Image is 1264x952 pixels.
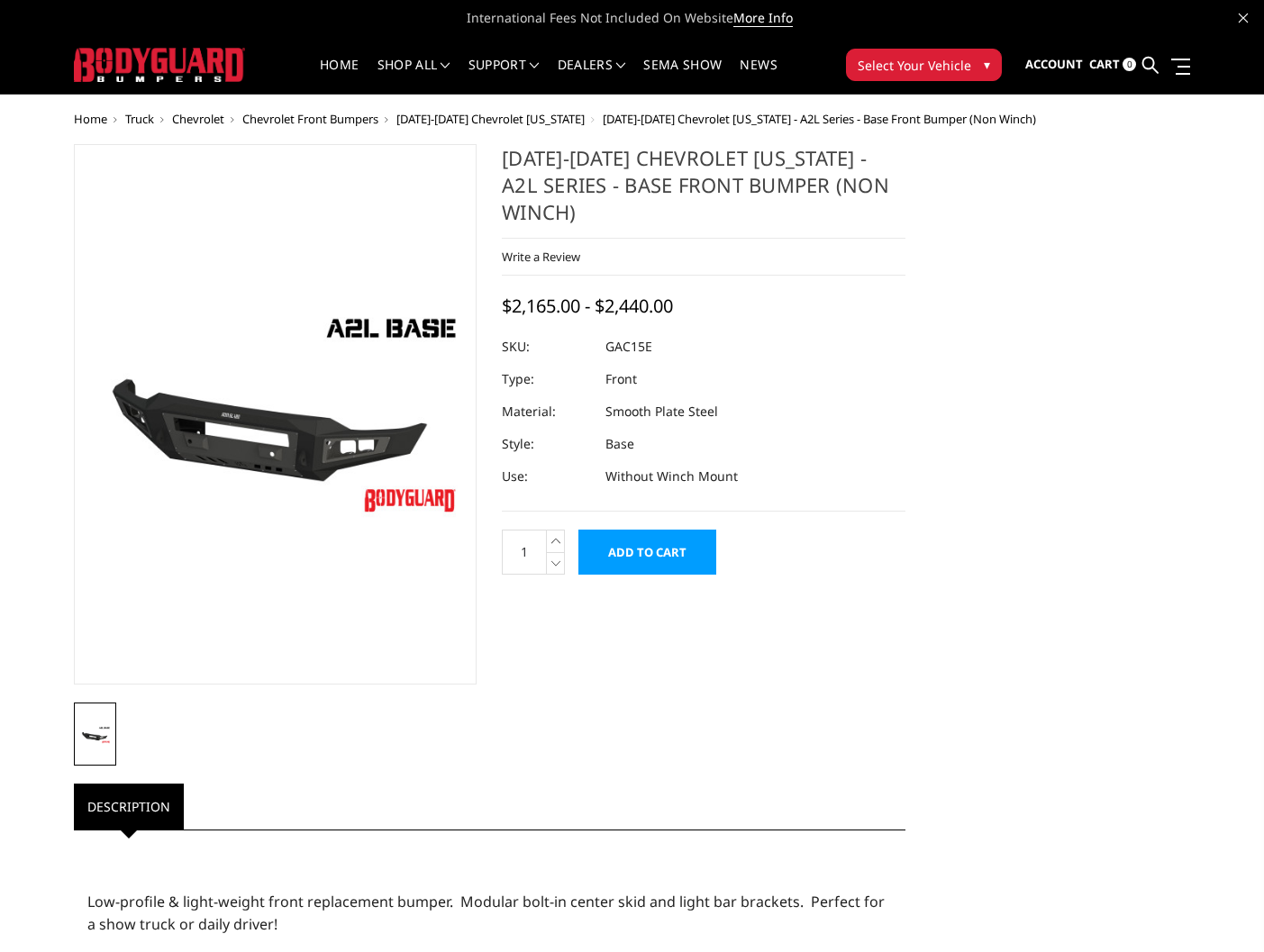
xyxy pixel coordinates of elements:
span: Cart [1089,56,1120,72]
input: Add to Cart [578,530,716,575]
a: Dealers [558,59,626,94]
dd: GAC15E [605,331,652,363]
a: [DATE]-[DATE] Chevrolet [US_STATE] [396,111,585,127]
h1: [DATE]-[DATE] Chevrolet [US_STATE] - A2L Series - Base Front Bumper (Non Winch) [502,144,905,239]
span: 0 [1123,58,1136,71]
dt: Material: [502,395,592,428]
span: Low-profile & light-weight front replacement bumper. Modular bolt-in center skid and light bar br... [87,892,885,934]
dd: Without Winch Mount [605,460,738,493]
dt: SKU: [502,331,592,363]
a: Write a Review [502,249,580,265]
span: Account [1025,56,1083,72]
span: Select Your Vehicle [858,56,971,75]
span: [DATE]-[DATE] Chevrolet [US_STATE] - A2L Series - Base Front Bumper (Non Winch) [603,111,1036,127]
dd: Smooth Plate Steel [605,395,718,428]
a: News [740,59,777,94]
dt: Type: [502,363,592,395]
a: Home [74,111,107,127]
a: Support [468,59,540,94]
img: BODYGUARD BUMPERS [74,48,245,81]
a: More Info [733,9,793,27]
span: ▾ [984,55,990,74]
a: Truck [125,111,154,127]
a: Chevrolet [172,111,224,127]
dt: Use: [502,460,592,493]
span: $2,165.00 - $2,440.00 [502,294,673,318]
dd: Front [605,363,637,395]
a: 2015-2020 Chevrolet Colorado - A2L Series - Base Front Bumper (Non Winch) [74,144,477,685]
a: SEMA Show [643,59,722,94]
button: Select Your Vehicle [846,49,1002,81]
a: Cart 0 [1089,41,1136,89]
a: shop all [377,59,450,94]
a: Description [74,784,184,830]
img: 2015-2020 Chevrolet Colorado - A2L Series - Base Front Bumper (Non Winch) [79,304,472,525]
a: Home [320,59,359,94]
img: 2015-2020 Chevrolet Colorado - A2L Series - Base Front Bumper (Non Winch) [79,726,111,744]
a: Chevrolet Front Bumpers [242,111,378,127]
dt: Style: [502,428,592,460]
a: Account [1025,41,1083,89]
dd: Base [605,428,634,460]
